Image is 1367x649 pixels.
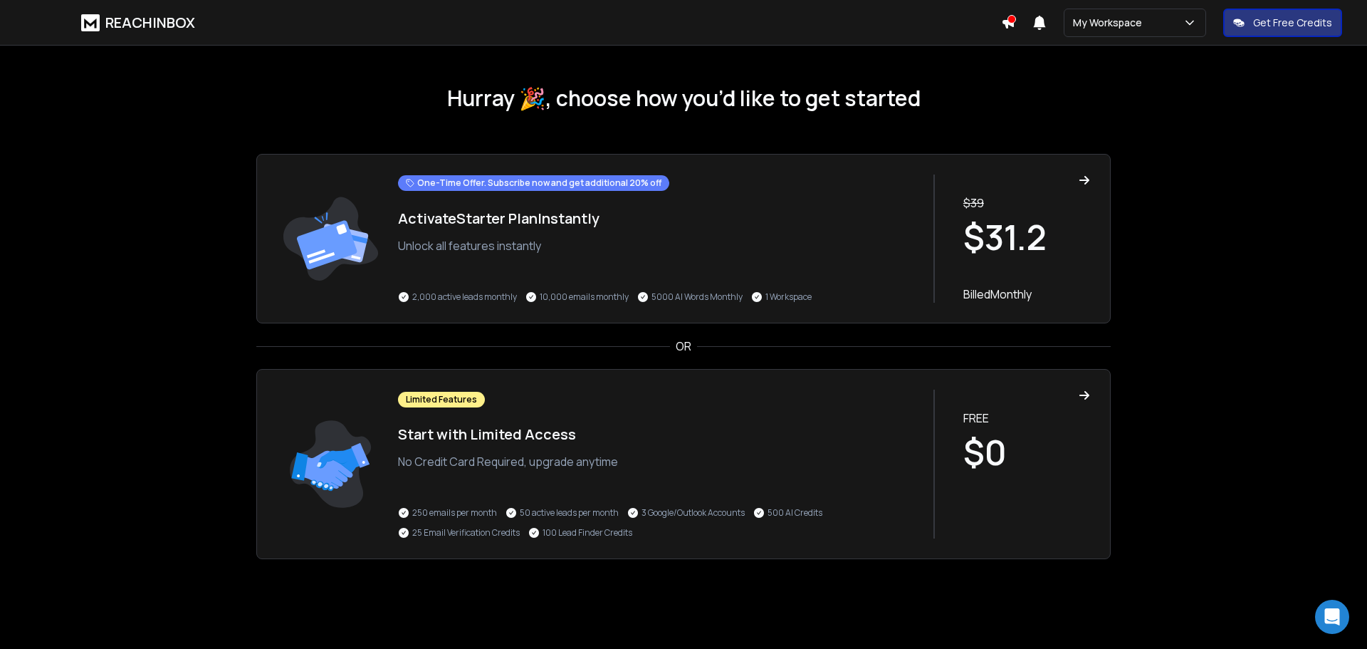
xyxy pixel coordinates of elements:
[398,425,919,445] h1: Start with Limited Access
[963,435,1090,469] h1: $0
[765,291,812,303] p: 1 Workspace
[105,13,195,33] h1: REACHINBOX
[520,507,619,519] p: 50 active leads per month
[543,527,632,539] p: 100 Lead Finder Credits
[1073,16,1148,30] p: My Workspace
[412,527,520,539] p: 25 Email Verification Credits
[1223,9,1342,37] button: Get Free Credits
[641,507,745,519] p: 3 Google/Outlook Accounts
[540,291,629,303] p: 10,000 emails monthly
[398,209,919,229] h1: Activate Starter Plan Instantly
[81,14,100,31] img: logo
[768,507,822,519] p: 500 AI Credits
[277,390,384,539] img: trail
[1315,600,1349,634] div: Open Intercom Messenger
[398,392,485,407] div: Limited Features
[398,237,919,254] p: Unlock all features instantly
[277,175,384,303] img: trail
[963,286,1090,303] p: Billed Monthly
[1253,16,1332,30] p: Get Free Credits
[963,220,1090,254] h1: $ 31.2
[398,175,669,191] div: One-Time Offer. Subscribe now and get additional 20% off
[963,194,1090,212] p: $ 39
[256,338,1111,355] div: OR
[963,410,1090,427] p: FREE
[651,291,743,303] p: 5000 AI Words Monthly
[398,453,919,470] p: No Credit Card Required, upgrade anytime
[412,507,497,519] p: 250 emails per month
[412,291,517,303] p: 2,000 active leads monthly
[256,85,1111,111] h1: Hurray 🎉, choose how you’d like to get started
